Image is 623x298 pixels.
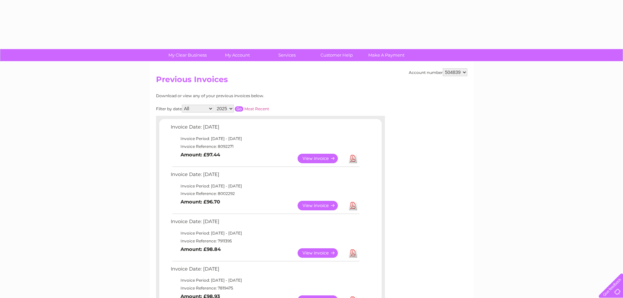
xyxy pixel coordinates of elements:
[181,246,221,252] b: Amount: £98.84
[156,75,467,87] h2: Previous Invoices
[156,105,328,113] div: Filter by date
[169,143,360,150] td: Invoice Reference: 8092271
[298,154,346,163] a: View
[169,135,360,143] td: Invoice Period: [DATE] - [DATE]
[181,199,220,205] b: Amount: £96.70
[169,170,360,182] td: Invoice Date: [DATE]
[169,190,360,198] td: Invoice Reference: 8002292
[260,49,314,61] a: Services
[310,49,364,61] a: Customer Help
[349,154,357,163] a: Download
[181,152,220,158] b: Amount: £97.44
[156,94,328,98] div: Download or view any of your previous invoices below.
[169,265,360,277] td: Invoice Date: [DATE]
[244,106,269,111] a: Most Recent
[169,276,360,284] td: Invoice Period: [DATE] - [DATE]
[169,229,360,237] td: Invoice Period: [DATE] - [DATE]
[210,49,264,61] a: My Account
[349,248,357,258] a: Download
[169,237,360,245] td: Invoice Reference: 7911395
[359,49,413,61] a: Make A Payment
[169,182,360,190] td: Invoice Period: [DATE] - [DATE]
[298,201,346,210] a: View
[161,49,215,61] a: My Clear Business
[349,201,357,210] a: Download
[409,68,467,76] div: Account number
[169,217,360,229] td: Invoice Date: [DATE]
[169,284,360,292] td: Invoice Reference: 7819475
[298,248,346,258] a: View
[169,123,360,135] td: Invoice Date: [DATE]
